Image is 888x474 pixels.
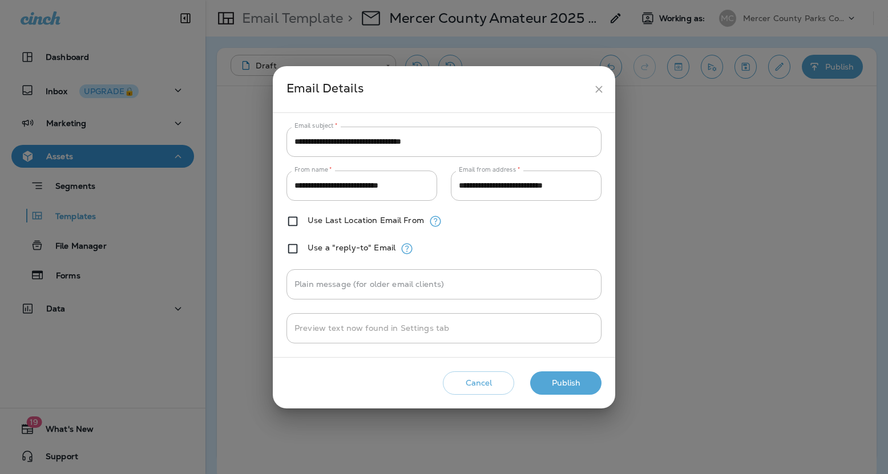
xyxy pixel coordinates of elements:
label: Use a "reply-to" Email [308,243,395,252]
label: Email from address [459,165,520,174]
label: Email subject [294,121,338,130]
button: Publish [530,371,602,395]
label: From name [294,165,332,174]
div: Email Details [286,79,588,100]
label: Use Last Location Email From [308,216,424,225]
button: close [588,79,610,100]
button: Cancel [443,371,514,395]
